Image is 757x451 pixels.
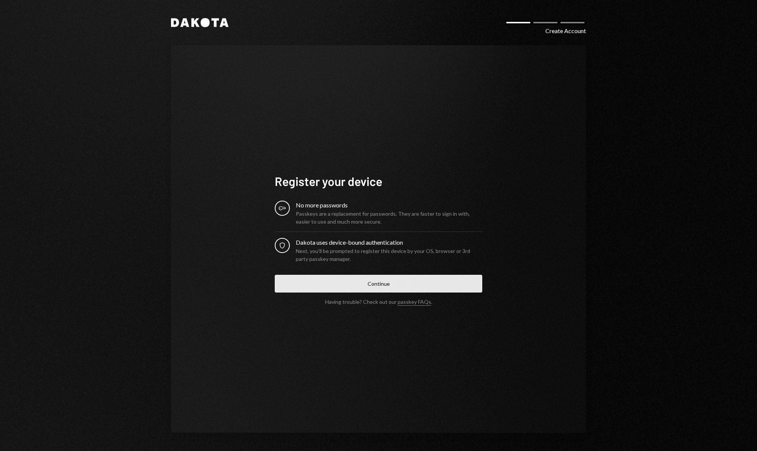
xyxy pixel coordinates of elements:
div: Passkeys are a replacement for passwords. They are faster to sign in with, easier to use and much... [296,210,482,225]
div: No more passwords [296,201,482,210]
h1: Register your device [275,174,482,189]
div: Having trouble? Check out our . [325,299,432,305]
div: Create Account [545,26,586,35]
button: Continue [275,275,482,293]
div: Dakota uses device-bound authentication [296,238,482,247]
a: passkey FAQs [398,299,431,306]
div: Next, you’ll be prompted to register this device by your OS, browser or 3rd party passkey manager. [296,247,482,263]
